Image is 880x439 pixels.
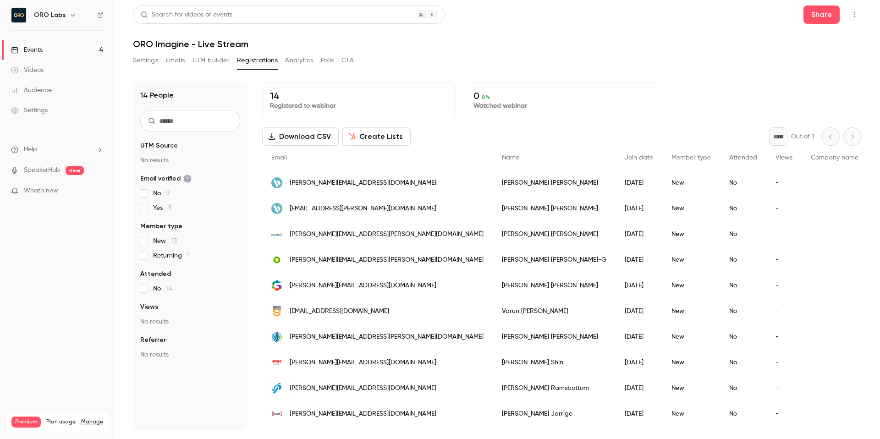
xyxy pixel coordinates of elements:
[493,350,616,375] div: [PERSON_NAME] Shin
[290,332,484,342] span: [PERSON_NAME][EMAIL_ADDRESS][PERSON_NAME][DOMAIN_NAME]
[24,165,60,175] a: SpeakerHub
[766,324,802,350] div: -
[11,66,44,75] div: Videos
[11,145,104,154] li: help-dropdown-opener
[140,335,166,345] span: Referrer
[140,90,174,101] h1: 14 People
[24,145,37,154] span: Help
[290,384,436,393] span: [PERSON_NAME][EMAIL_ADDRESS][DOMAIN_NAME]
[46,418,76,426] span: Plan usage
[11,45,43,55] div: Events
[616,324,662,350] div: [DATE]
[153,203,172,213] span: Yes
[271,280,282,291] img: gatekeeperhq.com
[290,255,484,265] span: [PERSON_NAME][EMAIL_ADDRESS][PERSON_NAME][DOMAIN_NAME]
[616,375,662,401] div: [DATE]
[262,127,339,146] button: Download CSV
[271,383,282,394] img: excelerateds2p.com
[271,254,282,265] img: bp.com
[493,401,616,427] div: [PERSON_NAME] Jarrige
[290,281,436,291] span: [PERSON_NAME][EMAIL_ADDRESS][DOMAIN_NAME]
[720,375,766,401] div: No
[493,273,616,298] div: [PERSON_NAME] [PERSON_NAME]
[616,298,662,324] div: [DATE]
[271,357,282,368] img: fmc.com
[775,154,792,161] span: Views
[11,417,41,428] span: Premium
[153,284,172,293] span: No
[493,298,616,324] div: Varun [PERSON_NAME]
[616,221,662,247] div: [DATE]
[473,101,650,110] p: Watched webinar
[616,170,662,196] div: [DATE]
[720,170,766,196] div: No
[24,186,58,196] span: What's new
[720,221,766,247] div: No
[720,350,766,375] div: No
[662,247,720,273] div: New
[493,375,616,401] div: [PERSON_NAME] Ramsbottom
[133,38,862,49] h1: ORO Imagine - Live Stream
[290,230,484,239] span: [PERSON_NAME][EMAIL_ADDRESS][PERSON_NAME][DOMAIN_NAME]
[766,170,802,196] div: -
[662,324,720,350] div: New
[270,90,447,101] p: 14
[720,324,766,350] div: No
[662,273,720,298] div: New
[271,331,282,342] img: jci.com
[140,141,178,150] span: UTM Source
[766,350,802,375] div: -
[140,269,171,279] span: Attended
[140,350,240,359] p: No results
[271,177,282,188] img: breadfinancial.com
[11,106,48,115] div: Settings
[270,101,447,110] p: Registered to webinar
[271,229,282,240] img: fullsteam.com
[671,154,711,161] span: Member type
[720,247,766,273] div: No
[11,8,26,22] img: ORO Labs
[766,273,802,298] div: -
[766,298,802,324] div: -
[271,306,282,317] img: stemcell.com
[662,221,720,247] div: New
[153,251,190,260] span: Returning
[729,154,757,161] span: Attended
[493,247,616,273] div: [PERSON_NAME] [PERSON_NAME]-G
[290,204,436,214] span: [EMAIL_ADDRESS][PERSON_NAME][DOMAIN_NAME]
[625,154,653,161] span: Join date
[140,174,192,183] span: Email verified
[766,196,802,221] div: -
[766,247,802,273] div: -
[662,170,720,196] div: New
[271,154,287,161] span: Email
[493,221,616,247] div: [PERSON_NAME] [PERSON_NAME]
[493,196,616,221] div: [PERSON_NAME] [PERSON_NAME]
[616,401,662,427] div: [DATE]
[34,11,66,20] h6: ORO Labs
[720,273,766,298] div: No
[187,252,190,259] span: 1
[290,358,436,368] span: [PERSON_NAME][EMAIL_ADDRESS][DOMAIN_NAME]
[720,196,766,221] div: No
[66,166,84,175] span: new
[493,170,616,196] div: [PERSON_NAME] [PERSON_NAME]
[616,273,662,298] div: [DATE]
[493,324,616,350] div: [PERSON_NAME] [PERSON_NAME]
[140,141,240,359] section: facet-groups
[166,285,172,292] span: 14
[81,418,103,426] a: Manage
[168,205,172,211] span: 5
[140,156,240,165] p: No results
[285,53,313,68] button: Analytics
[720,401,766,427] div: No
[342,127,411,146] button: Create Lists
[290,178,436,188] span: [PERSON_NAME][EMAIL_ADDRESS][DOMAIN_NAME]
[165,53,185,68] button: Emails
[662,196,720,221] div: New
[482,94,490,100] span: 0 %
[616,196,662,221] div: [DATE]
[192,53,230,68] button: UTM builder
[140,317,240,326] p: No results
[321,53,334,68] button: Polls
